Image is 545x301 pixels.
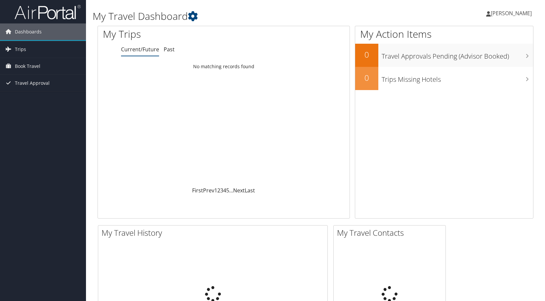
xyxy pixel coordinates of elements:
[15,24,42,40] span: Dashboards
[226,187,229,194] a: 5
[15,58,40,75] span: Book Travel
[491,10,532,17] span: [PERSON_NAME]
[337,227,445,238] h2: My Travel Contacts
[102,227,327,238] h2: My Travel History
[355,44,533,67] a: 0Travel Approvals Pending (Advisor Booked)
[355,49,378,60] h2: 0
[103,27,240,41] h1: My Trips
[164,46,175,53] a: Past
[121,46,159,53] a: Current/Future
[382,72,533,84] h3: Trips Missing Hotels
[355,27,533,41] h1: My Action Items
[355,67,533,90] a: 0Trips Missing Hotels
[192,187,203,194] a: First
[486,3,538,23] a: [PERSON_NAME]
[233,187,245,194] a: Next
[245,187,255,194] a: Last
[203,187,214,194] a: Prev
[229,187,233,194] span: …
[15,4,81,20] img: airportal-logo.png
[15,75,50,91] span: Travel Approval
[355,72,378,83] h2: 0
[93,9,390,23] h1: My Travel Dashboard
[220,187,223,194] a: 3
[223,187,226,194] a: 4
[382,48,533,61] h3: Travel Approvals Pending (Advisor Booked)
[217,187,220,194] a: 2
[15,41,26,58] span: Trips
[214,187,217,194] a: 1
[98,61,350,73] td: No matching records found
